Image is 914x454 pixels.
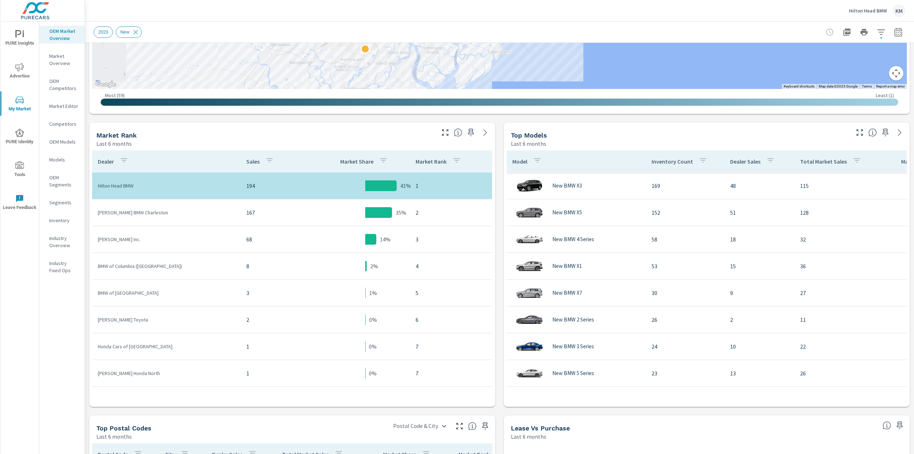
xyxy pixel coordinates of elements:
[98,236,235,243] p: [PERSON_NAME] Inc.
[800,262,876,270] p: 36
[98,182,235,189] p: Hilton Head BMW
[454,420,465,432] button: Make Fullscreen
[652,342,719,351] p: 24
[730,369,789,378] p: 13
[800,369,876,378] p: 26
[105,92,125,99] p: Most ( 59 )
[39,197,85,208] div: Segments
[784,84,814,89] button: Keyboard shortcuts
[246,181,315,190] p: 194
[515,336,544,357] img: glamour
[416,315,486,324] p: 6
[396,208,406,217] p: 35%
[246,315,315,324] p: 2
[515,309,544,330] img: glamour
[39,258,85,276] div: Industry Fixed Ops
[246,369,315,378] p: 1
[246,342,315,351] p: 1
[894,127,905,138] a: See more details in report
[889,66,903,80] button: Map camera controls
[893,4,905,17] div: KM
[800,208,876,217] p: 128
[515,202,544,223] img: glamour
[515,255,544,277] img: glamour
[800,342,876,351] p: 22
[49,156,79,163] p: Models
[39,154,85,165] div: Models
[868,128,877,137] span: Find the biggest opportunities within your model lineup nationwide. [Source: Market registration ...
[440,127,451,138] button: Make Fullscreen
[96,432,132,441] p: Last 6 months
[730,289,789,297] p: 9
[840,25,854,39] button: "Export Report to PDF"
[652,208,719,217] p: 152
[849,8,887,14] p: Hilton Head BMW
[511,432,546,441] p: Last 6 months
[862,84,872,88] a: Terms (opens in new tab)
[479,127,491,138] a: See more details in report
[49,235,79,249] p: Industry Overview
[652,369,719,378] p: 23
[416,262,486,270] p: 4
[98,209,235,216] p: [PERSON_NAME] BMW Charleston
[874,25,888,39] button: Apply Filters
[857,25,871,39] button: Print Report
[468,422,477,430] span: Top Postal Codes shows you how you rank, in terms of sales, to other dealerships in your market. ...
[246,235,315,244] p: 68
[511,424,570,432] h5: Lease vs Purchase
[730,158,760,165] p: Dealer Sales
[652,158,693,165] p: Inventory Count
[730,181,789,190] p: 48
[49,138,79,145] p: OEM Models
[652,315,719,324] p: 26
[2,30,37,48] span: PURE Insights
[96,139,132,148] p: Last 6 months
[98,263,235,270] p: BMW of Columbia ([GEOGRAPHIC_DATA])
[454,128,462,137] span: Market Rank shows you how you rank, in terms of sales, to other dealerships in your market. “Mark...
[652,289,719,297] p: 30
[39,119,85,129] div: Competitors
[39,233,85,251] div: Industry Overview
[246,208,315,217] p: 167
[730,208,789,217] p: 51
[800,181,876,190] p: 115
[800,235,876,244] p: 32
[512,158,527,165] p: Model
[98,343,235,350] p: Honda Cars of [GEOGRAPHIC_DATA]
[39,76,85,94] div: OEM Competitors
[39,101,85,111] div: Market Editor
[416,342,486,351] p: 7
[49,53,79,67] p: Market Overview
[369,315,377,324] p: 0%
[552,236,594,243] p: New BMW 4 Series
[652,235,719,244] p: 58
[369,369,377,378] p: 0%
[246,158,260,165] p: Sales
[515,175,544,196] img: glamour
[98,289,235,296] p: BMW of [GEOGRAPHIC_DATA]
[49,103,79,110] p: Market Editor
[416,289,486,297] p: 5
[96,131,137,139] h5: Market Rank
[98,370,235,377] p: [PERSON_NAME] Honda North
[340,158,373,165] p: Market Share
[246,289,315,297] p: 3
[883,421,891,430] span: Understand how shoppers are deciding to purchase vehicles. Sales data is based off market registr...
[511,131,547,139] h5: Top Models
[515,363,544,384] img: glamour
[94,80,117,89] img: Google
[49,199,79,206] p: Segments
[98,316,235,323] p: [PERSON_NAME] Toyota
[116,26,142,38] div: New
[2,161,37,179] span: Tools
[479,420,491,432] span: Save this to your personalized report
[876,84,905,88] a: Report a map error
[416,235,486,244] p: 3
[416,158,447,165] p: Market Rank
[552,263,582,269] p: New BMW X1
[652,262,719,270] p: 53
[652,181,719,190] p: 169
[2,63,37,80] span: Advertise
[96,424,151,432] h5: Top Postal Codes
[49,260,79,274] p: Industry Fixed Ops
